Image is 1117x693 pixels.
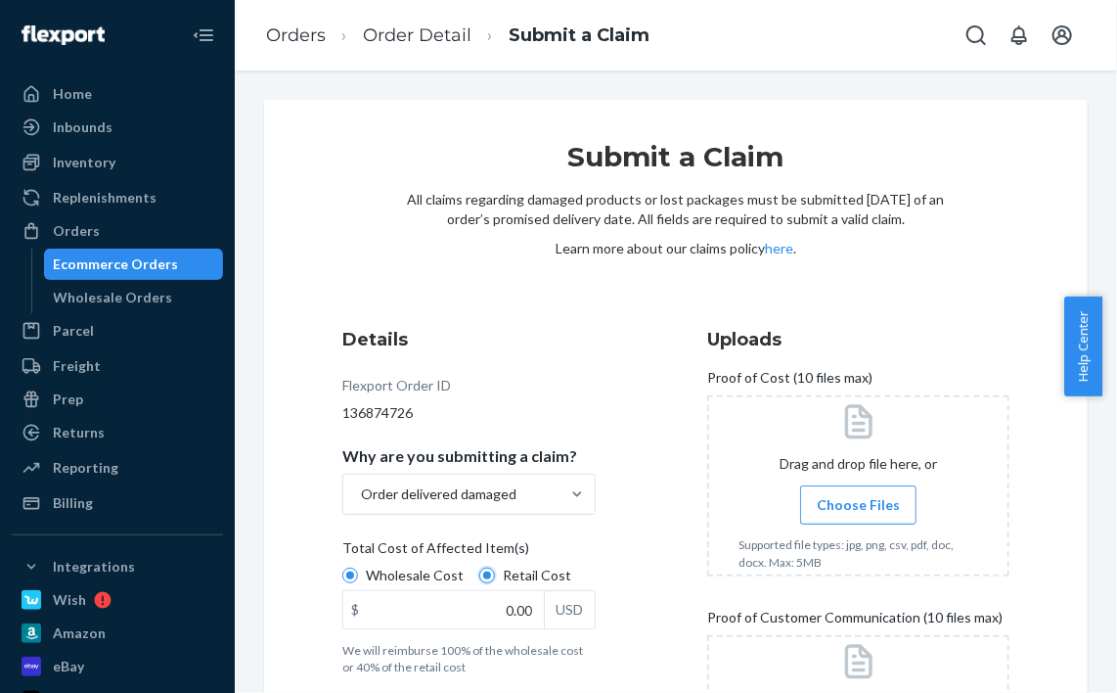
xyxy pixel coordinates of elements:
[342,568,358,583] input: Wholesale Cost
[707,368,872,395] span: Proof of Cost (10 files max)
[53,188,156,208] div: Replenishments
[12,384,223,415] a: Prep
[342,376,451,403] div: Flexport Order ID
[12,584,223,616] a: Wish
[53,356,101,376] div: Freight
[707,608,1003,635] span: Proof of Customer Communication (10 files max)
[342,446,577,466] p: Why are you submitting a claim?
[407,239,945,258] p: Learn more about our claims policy .
[12,651,223,682] a: eBay
[366,566,464,585] span: Wholesale Cost
[343,591,367,628] div: $
[544,591,595,628] div: USD
[509,24,649,46] a: Submit a Claim
[53,557,135,577] div: Integrations
[53,84,92,104] div: Home
[44,249,224,280] a: Ecommerce Orders
[53,153,115,172] div: Inventory
[53,117,112,137] div: Inbounds
[12,618,223,649] a: Amazon
[1064,297,1102,396] button: Help Center
[12,417,223,448] a: Returns
[479,568,495,583] input: Retail Cost
[363,24,471,46] a: Order Detail
[53,624,106,643] div: Amazon
[184,16,223,55] button: Close Navigation
[250,7,665,65] ol: breadcrumbs
[12,315,223,346] a: Parcel
[817,495,900,515] span: Choose Files
[53,458,118,478] div: Reporting
[54,254,179,274] div: Ecommerce Orders
[707,327,1009,352] h3: Uploads
[342,327,596,352] h3: Details
[53,493,93,513] div: Billing
[44,282,224,313] a: Wholesale Orders
[957,16,996,55] button: Open Search Box
[342,403,596,423] div: 136874726
[12,182,223,213] a: Replenishments
[361,485,516,504] div: Order delivered damaged
[53,321,94,341] div: Parcel
[53,590,86,610] div: Wish
[12,551,223,582] button: Integrations
[12,452,223,484] a: Reporting
[22,25,105,45] img: Flexport logo
[343,591,544,628] input: $USD
[266,24,326,46] a: Orders
[12,487,223,519] a: Billing
[342,642,596,675] p: We will reimburse 100% of the wholesale cost or 40% of the retail cost
[12,78,223,110] a: Home
[1000,16,1039,55] button: Open notifications
[54,288,173,307] div: Wholesale Orders
[12,147,223,178] a: Inventory
[1043,16,1082,55] button: Open account menu
[12,350,223,382] a: Freight
[53,423,105,442] div: Returns
[503,566,571,585] span: Retail Cost
[53,221,100,241] div: Orders
[342,538,529,566] span: Total Cost of Affected Item(s)
[407,190,945,229] p: All claims regarding damaged products or lost packages must be submitted [DATE] of an order’s pro...
[53,390,83,409] div: Prep
[765,240,793,256] a: here
[53,657,84,676] div: eBay
[12,215,223,247] a: Orders
[407,139,945,190] h1: Submit a Claim
[12,112,223,143] a: Inbounds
